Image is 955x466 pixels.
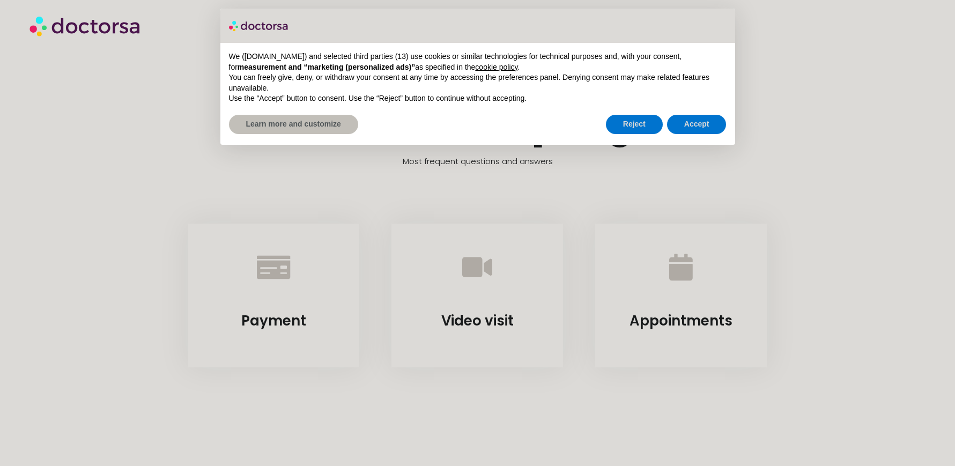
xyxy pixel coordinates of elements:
[441,311,514,330] a: Video visit
[229,93,727,104] p: Use the “Accept” button to consent. Use the “Reject” button to continue without accepting.
[606,115,663,134] button: Reject
[475,63,517,71] a: cookie policy
[229,17,289,34] img: logo
[172,153,783,170] h5: Most frequent questions and answers
[244,238,303,297] a: Payment
[630,311,732,330] a: Appointments
[172,106,783,147] h1: Doctorsa Help Page
[229,72,727,93] p: You can freely give, deny, or withdraw your consent at any time by accessing the preferences pane...
[238,63,415,71] strong: measurement and “marketing (personalized ads)”
[241,311,306,330] a: Payment
[229,51,727,72] p: We ([DOMAIN_NAME]) and selected third parties (13) use cookies or similar technologies for techni...
[229,115,358,134] button: Learn more and customize
[667,115,727,134] button: Accept
[448,238,507,297] a: Video visit
[652,238,710,297] a: Appointments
